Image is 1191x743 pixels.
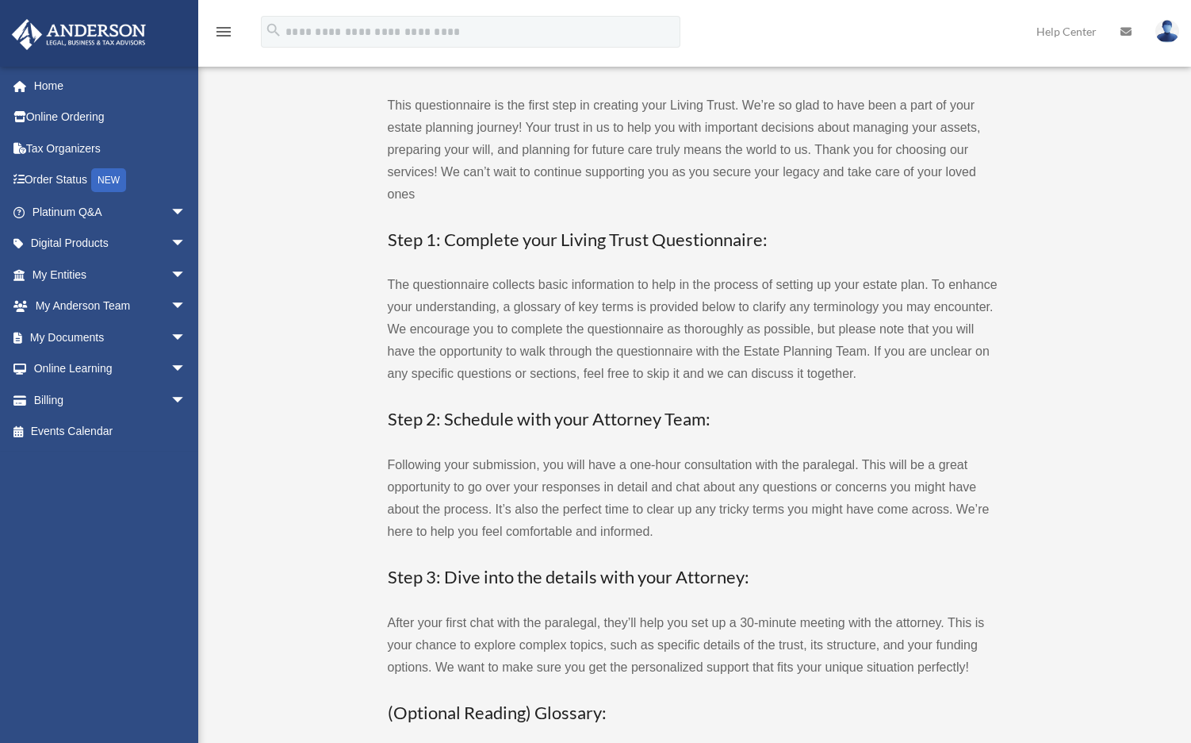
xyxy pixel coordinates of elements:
[7,19,151,50] img: Anderson Advisors Platinum Portal
[214,22,233,41] i: menu
[1155,20,1179,43] img: User Pic
[170,259,202,291] span: arrow_drop_down
[11,133,210,164] a: Tax Organizers
[265,21,282,39] i: search
[11,102,210,133] a: Online Ordering
[91,168,126,192] div: NEW
[170,196,202,229] span: arrow_drop_down
[11,353,210,385] a: Online Learningarrow_drop_down
[170,353,202,386] span: arrow_drop_down
[388,612,998,679] p: After your first chat with the paralegal, they’ll help you set up a 30-minute meeting with the at...
[170,291,202,323] span: arrow_drop_down
[11,196,210,228] a: Platinum Q&Aarrow_drop_down
[11,228,210,260] a: Digital Productsarrow_drop_down
[388,454,998,543] p: Following your submission, you will have a one-hour consultation with the paralegal. This will be...
[170,384,202,417] span: arrow_drop_down
[11,384,210,416] a: Billingarrow_drop_down
[388,701,998,726] h3: (Optional Reading) Glossary:
[388,228,998,252] h3: Step 1: Complete your Living Trust Questionnaire:
[11,259,210,291] a: My Entitiesarrow_drop_down
[388,565,998,590] h3: Step 3: Dive into the details with your Attorney:
[170,228,202,260] span: arrow_drop_down
[11,321,210,353] a: My Documentsarrow_drop_down
[170,321,202,354] span: arrow_drop_down
[11,416,210,448] a: Events Calendar
[11,70,210,102] a: Home
[388,274,998,385] p: The questionnaire collects basic information to help in the process of setting up your estate pla...
[214,28,233,41] a: menu
[388,407,998,432] h3: Step 2: Schedule with your Attorney Team:
[11,164,210,197] a: Order StatusNEW
[11,291,210,322] a: My Anderson Teamarrow_drop_down
[388,94,998,206] p: This questionnaire is the first step in creating your Living Trust. We’re so glad to have been a ...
